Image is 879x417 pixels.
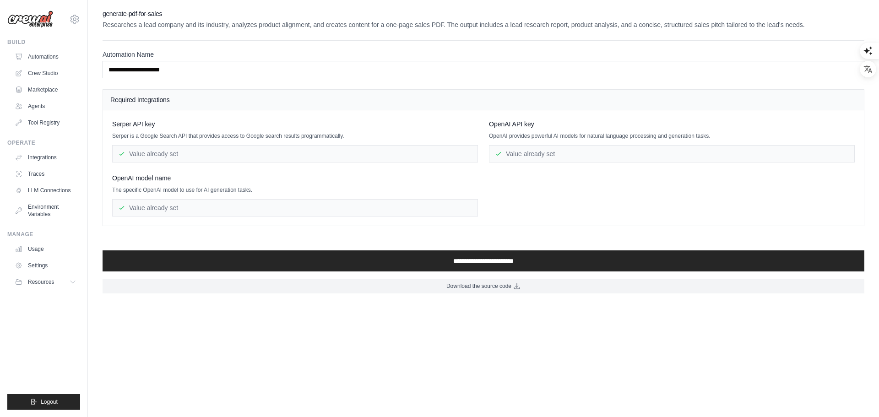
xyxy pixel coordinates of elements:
[7,394,80,410] button: Logout
[110,95,857,104] h4: Required Integrations
[112,173,171,183] span: OpenAI model name
[112,199,478,217] div: Value already set
[11,167,80,181] a: Traces
[11,258,80,273] a: Settings
[41,398,58,406] span: Logout
[11,99,80,114] a: Agents
[11,115,80,130] a: Tool Registry
[28,278,54,286] span: Resources
[103,279,864,293] a: Download the source code
[11,82,80,97] a: Marketplace
[11,242,80,256] a: Usage
[11,150,80,165] a: Integrations
[103,9,864,18] h2: generate-pdf-for-sales
[112,145,478,162] div: Value already set
[11,183,80,198] a: LLM Connections
[446,282,511,290] span: Download the source code
[11,49,80,64] a: Automations
[7,231,80,238] div: Manage
[112,119,155,129] span: Serper API key
[103,50,864,59] label: Automation Name
[7,11,53,28] img: Logo
[112,132,478,140] p: Serper is a Google Search API that provides access to Google search results programmatically.
[11,275,80,289] button: Resources
[489,145,855,162] div: Value already set
[7,38,80,46] div: Build
[103,20,864,29] p: Researches a lead company and its industry, analyzes product alignment, and creates content for a...
[489,132,855,140] p: OpenAI provides powerful AI models for natural language processing and generation tasks.
[11,66,80,81] a: Crew Studio
[7,139,80,146] div: Operate
[489,119,534,129] span: OpenAI API key
[112,186,478,194] p: The specific OpenAI model to use for AI generation tasks.
[11,200,80,222] a: Environment Variables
